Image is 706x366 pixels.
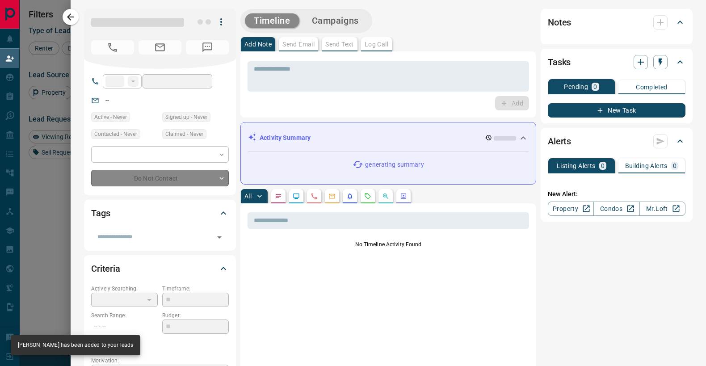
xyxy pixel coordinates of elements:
[105,97,109,104] a: --
[382,193,389,200] svg: Opportunities
[244,193,252,199] p: All
[548,130,685,152] div: Alerts
[548,189,685,199] p: New Alert:
[557,163,596,169] p: Listing Alerts
[601,163,605,169] p: 0
[94,113,127,122] span: Active - Never
[91,202,229,224] div: Tags
[548,15,571,29] h2: Notes
[593,84,597,90] p: 0
[625,163,668,169] p: Building Alerts
[564,84,588,90] p: Pending
[91,285,158,293] p: Actively Searching:
[213,231,226,244] button: Open
[548,202,594,216] a: Property
[139,40,181,55] span: No Email
[165,113,207,122] span: Signed up - Never
[248,130,529,146] div: Activity Summary
[293,193,300,200] svg: Lead Browsing Activity
[18,338,133,353] div: [PERSON_NAME] has been added to your leads
[311,193,318,200] svg: Calls
[275,193,282,200] svg: Notes
[91,311,158,320] p: Search Range:
[328,193,336,200] svg: Emails
[548,55,571,69] h2: Tasks
[91,339,229,347] p: Areas Searched:
[593,202,639,216] a: Condos
[673,163,677,169] p: 0
[548,103,685,118] button: New Task
[260,133,311,143] p: Activity Summary
[91,258,229,279] div: Criteria
[162,285,229,293] p: Timeframe:
[400,193,407,200] svg: Agent Actions
[303,13,368,28] button: Campaigns
[91,40,134,55] span: No Number
[548,51,685,73] div: Tasks
[186,40,229,55] span: No Number
[364,193,371,200] svg: Requests
[91,357,229,365] p: Motivation:
[244,41,272,47] p: Add Note
[245,13,299,28] button: Timeline
[91,261,120,276] h2: Criteria
[639,202,685,216] a: Mr.Loft
[346,193,353,200] svg: Listing Alerts
[91,320,158,334] p: -- - --
[365,160,424,169] p: generating summary
[548,134,571,148] h2: Alerts
[248,240,529,248] p: No Timeline Activity Found
[636,84,668,90] p: Completed
[94,130,137,139] span: Contacted - Never
[162,311,229,320] p: Budget:
[548,12,685,33] div: Notes
[91,206,110,220] h2: Tags
[91,170,229,186] div: Do Not Contact
[165,130,203,139] span: Claimed - Never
